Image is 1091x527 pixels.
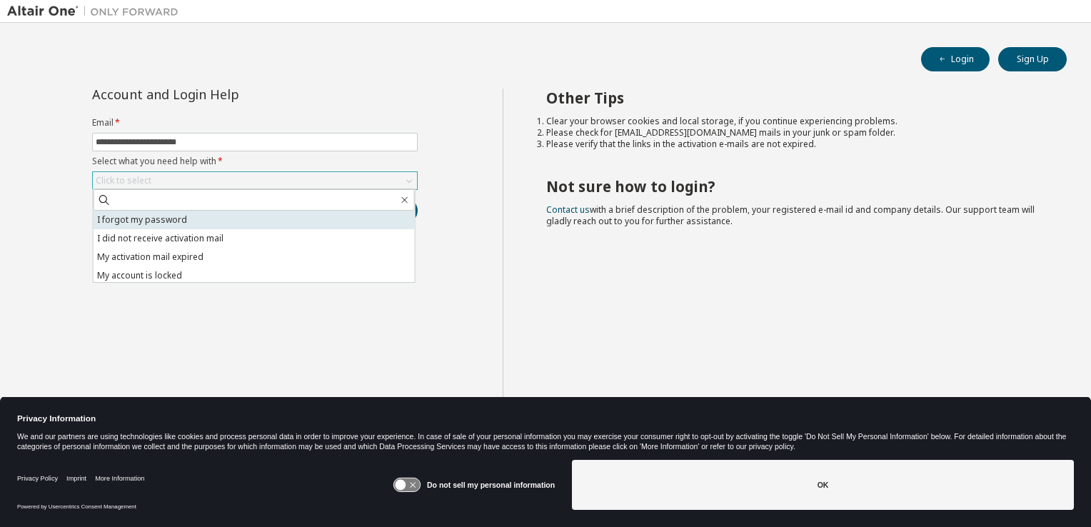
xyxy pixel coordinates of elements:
label: Select what you need help with [92,156,418,167]
span: with a brief description of the problem, your registered e-mail id and company details. Our suppo... [546,204,1035,227]
div: Account and Login Help [92,89,353,100]
li: Please verify that the links in the activation e-mails are not expired. [546,139,1042,150]
button: Sign Up [998,47,1067,71]
li: Clear your browser cookies and local storage, if you continue experiencing problems. [546,116,1042,127]
button: Login [921,47,990,71]
label: Email [92,117,418,129]
h2: Other Tips [546,89,1042,107]
li: I forgot my password [94,211,415,229]
li: Please check for [EMAIL_ADDRESS][DOMAIN_NAME] mails in your junk or spam folder. [546,127,1042,139]
div: Click to select [93,172,417,189]
img: Altair One [7,4,186,19]
div: Click to select [96,175,151,186]
a: Contact us [546,204,590,216]
h2: Not sure how to login? [546,177,1042,196]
